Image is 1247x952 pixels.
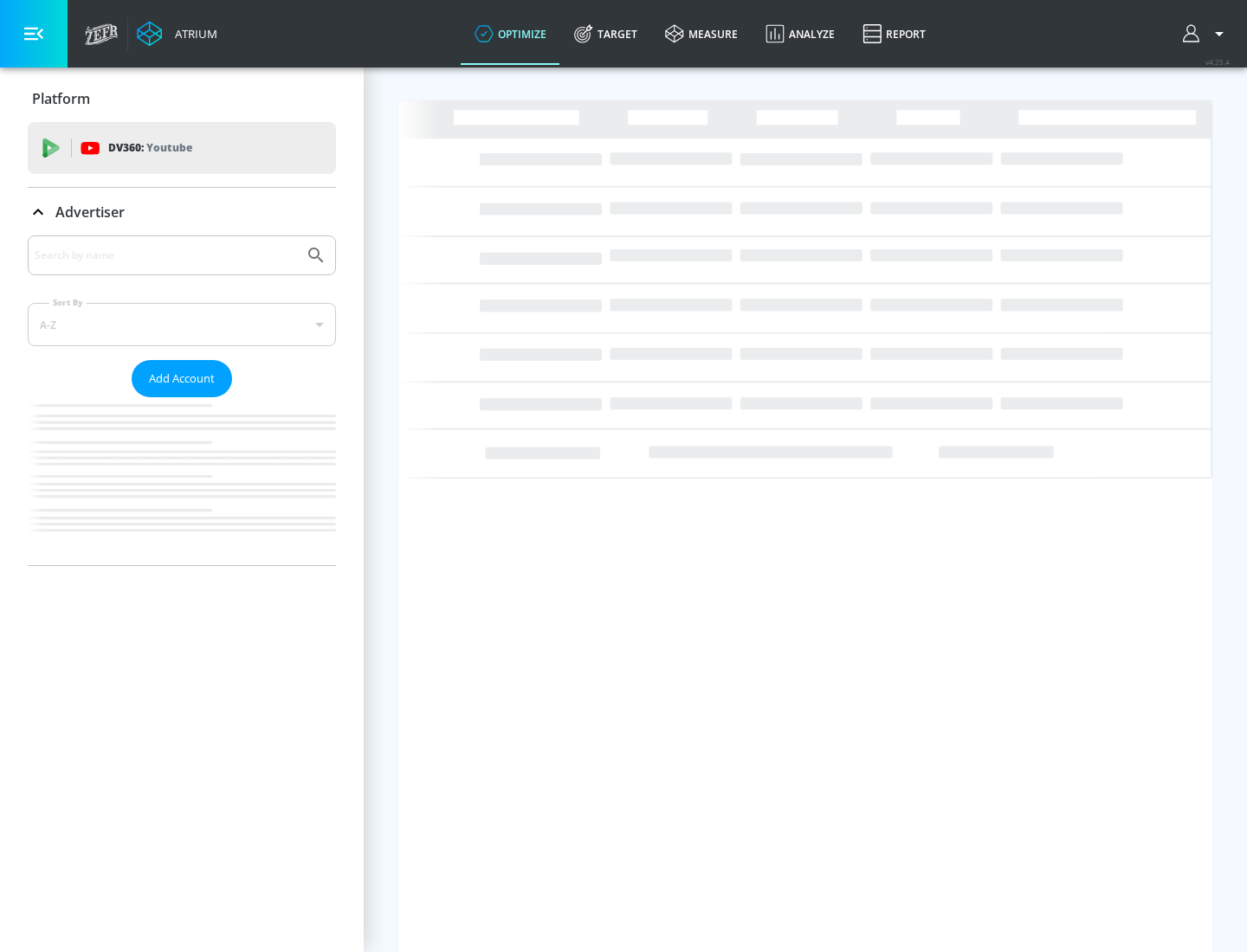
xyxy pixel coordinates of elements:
div: A-Z [28,303,336,346]
a: Atrium [137,21,217,47]
div: Atrium [168,26,217,42]
label: Sort By [49,297,87,308]
p: Platform [32,89,90,108]
a: Report [849,3,940,65]
button: Add Account [132,360,232,397]
p: Advertiser [55,203,125,222]
nav: list of Advertiser [28,397,336,565]
span: Add Account [149,369,215,389]
a: Analyze [752,3,849,65]
input: Search by name [35,244,297,267]
a: measure [651,3,752,65]
div: DV360: Youtube [28,122,336,174]
a: Target [560,3,651,65]
div: Advertiser [28,235,336,565]
span: v 4.25.4 [1205,57,1230,67]
div: Advertiser [28,188,336,236]
p: DV360: [108,138,192,158]
div: Platform [28,74,336,123]
a: optimize [461,3,560,65]
p: Youtube [146,138,192,157]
